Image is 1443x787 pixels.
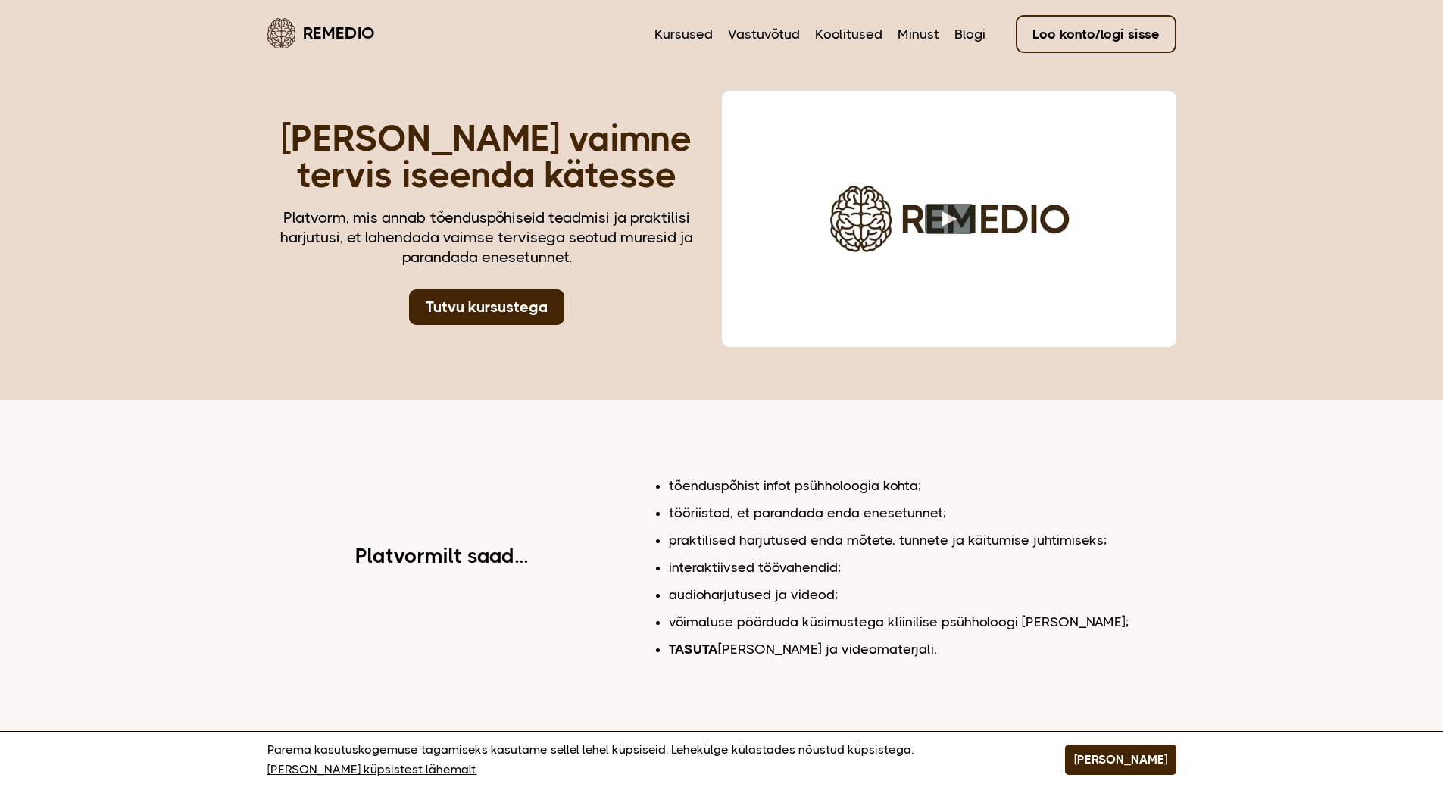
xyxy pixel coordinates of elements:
[409,289,564,325] a: Tutvu kursustega
[1065,745,1176,775] button: [PERSON_NAME]
[267,740,1027,779] p: Parema kasutuskogemuse tagamiseks kasutame sellel lehel küpsiseid. Lehekülge külastades nõustud k...
[728,24,800,44] a: Vastuvõtud
[654,24,713,44] a: Kursused
[669,612,1176,632] li: võimaluse pöörduda küsimustega kliinilise psühholoogi [PERSON_NAME];
[669,585,1176,604] li: audioharjutused ja videod;
[267,208,707,267] div: Platvorm, mis annab tõenduspõhiseid teadmisi ja praktilisi harjutusi, et lahendada vaimse tervise...
[669,557,1176,577] li: interaktiivsed töövahendid;
[669,530,1176,550] li: praktilised harjutused enda mõtete, tunnete ja käitumise juhtimiseks;
[267,18,295,48] img: Remedio logo
[669,503,1176,523] li: tööriistad, et parandada enda enesetunnet;
[1016,15,1176,53] a: Loo konto/logi sisse
[954,24,985,44] a: Blogi
[669,476,1176,495] li: tõenduspõhist infot psühholoogia kohta;
[355,546,528,566] h2: Platvormilt saad...
[924,204,973,234] button: Play video
[267,760,477,779] a: [PERSON_NAME] küpsistest lähemalt.
[267,120,707,193] h1: [PERSON_NAME] vaimne tervis iseenda kätesse
[669,642,718,657] b: TASUTA
[815,24,882,44] a: Koolitused
[669,639,1176,659] li: [PERSON_NAME] ja videomaterjali.
[267,15,375,51] a: Remedio
[898,24,939,44] a: Minust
